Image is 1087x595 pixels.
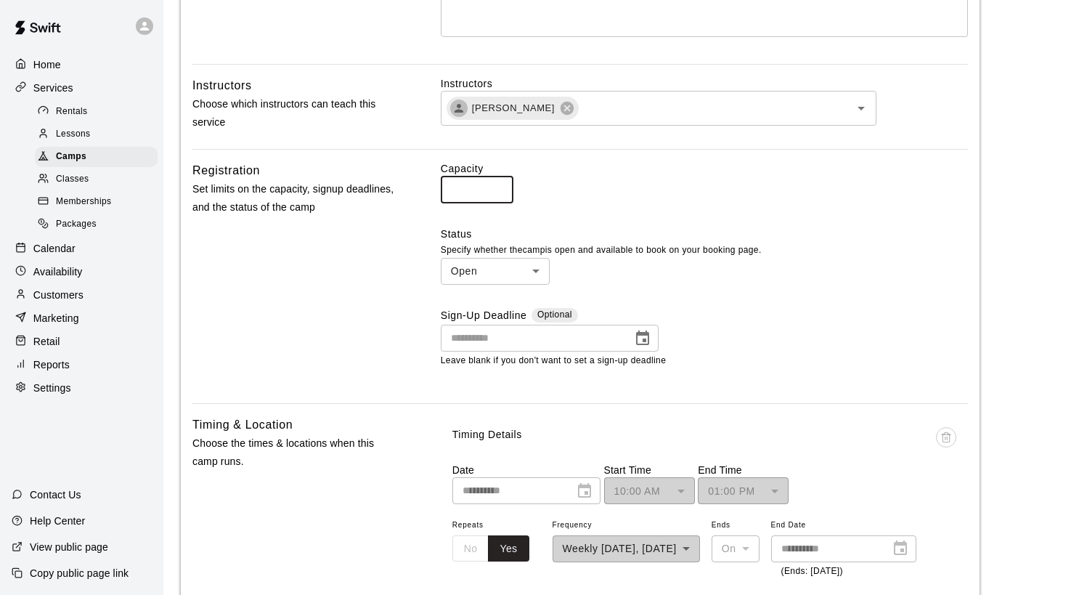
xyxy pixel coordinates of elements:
a: Memberships [35,191,163,214]
h6: Timing & Location [192,416,293,434]
p: Reports [33,357,70,372]
div: Classes [35,169,158,190]
p: Choose the times & locations when this camp runs. [192,434,394,471]
div: On [712,535,760,562]
p: (Ends: [DATE]) [781,564,906,579]
a: Settings [12,377,152,399]
a: Retail [12,331,152,352]
a: Lessons [35,123,163,145]
span: This booking is in the past or it already has participants, please delete from the Calendar [936,427,956,463]
p: Marketing [33,311,79,325]
label: Instructors [441,76,968,91]
a: Classes [35,169,163,191]
p: Help Center [30,514,85,528]
p: Leave blank if you don't want to set a sign-up deadline [441,354,968,368]
div: outlined button group [452,535,529,562]
span: [PERSON_NAME] [463,101,563,116]
p: End Time [698,463,789,477]
p: Availability [33,264,83,279]
p: View public page [30,540,108,554]
p: Customers [33,288,84,302]
div: Tyler Anderson [450,100,468,117]
div: [PERSON_NAME] [447,97,579,120]
a: Camps [35,146,163,169]
h6: Registration [192,161,260,180]
a: Marketing [12,307,152,329]
div: Lessons [35,124,158,145]
button: Open [851,98,871,118]
span: End Date [771,516,916,535]
a: Packages [35,214,163,236]
p: Services [33,81,73,95]
p: Timing Details [452,427,522,442]
span: Memberships [56,195,111,209]
span: Classes [56,172,89,187]
div: Camps [35,147,158,167]
p: Home [33,57,61,72]
p: Choose which instructors can teach this service [192,95,394,131]
div: Rentals [35,102,158,122]
span: Frequency [553,516,700,535]
label: Status [441,227,968,241]
p: Set limits on the capacity, signup deadlines, and the status of the camp [192,180,394,216]
span: Rentals [56,105,88,119]
button: Choose date [628,324,657,353]
label: Sign-Up Deadline [441,308,527,325]
a: Rentals [35,100,163,123]
h6: Instructors [192,76,252,95]
button: Yes [488,535,529,562]
p: Contact Us [30,487,81,502]
a: Reports [12,354,152,376]
p: Copy public page link [30,566,129,580]
span: Optional [537,309,572,320]
a: Customers [12,284,152,306]
div: Packages [35,214,158,235]
span: Lessons [56,127,91,142]
p: Specify whether the camp is open and available to book on your booking page. [441,243,968,258]
span: Repeats [452,516,541,535]
p: Settings [33,381,71,395]
p: Date [452,463,601,477]
a: Services [12,77,152,99]
span: Camps [56,150,86,164]
a: Calendar [12,238,152,259]
span: Ends [712,516,760,535]
a: Availability [12,261,152,283]
p: Retail [33,334,60,349]
div: Open [441,258,550,285]
p: Calendar [33,241,76,256]
span: Packages [56,217,97,232]
div: Memberships [35,192,158,212]
label: Capacity [441,161,968,176]
p: Start Time [604,463,695,477]
a: Home [12,54,152,76]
